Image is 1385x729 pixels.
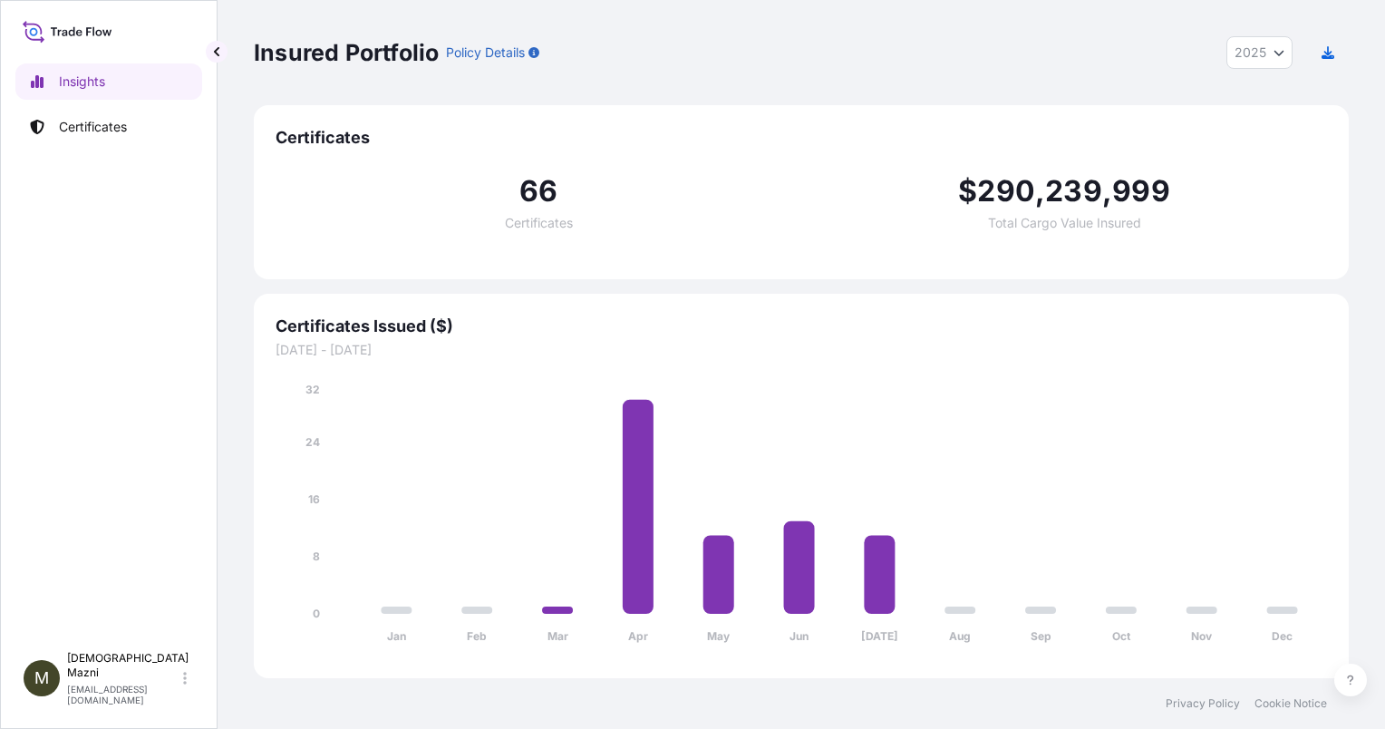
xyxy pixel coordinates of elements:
span: [DATE] - [DATE] [276,341,1327,359]
span: Certificates [276,127,1327,149]
span: 2025 [1235,44,1266,62]
span: 239 [1045,177,1102,206]
tspan: Nov [1191,629,1213,643]
span: M [34,669,49,687]
p: [DEMOGRAPHIC_DATA] Mazni [67,651,179,680]
tspan: Apr [628,629,648,643]
tspan: Sep [1031,629,1051,643]
a: Insights [15,63,202,100]
p: Insured Portfolio [254,38,439,67]
tspan: 0 [313,607,320,620]
tspan: Jan [387,629,406,643]
tspan: Feb [467,629,487,643]
tspan: Dec [1272,629,1293,643]
span: Certificates Issued ($) [276,316,1327,337]
span: 999 [1112,177,1170,206]
button: Year Selector [1226,36,1293,69]
span: , [1035,177,1045,206]
p: [EMAIL_ADDRESS][DOMAIN_NAME] [67,684,179,705]
tspan: Jun [789,629,809,643]
tspan: 32 [305,383,320,396]
tspan: [DATE] [861,629,898,643]
a: Cookie Notice [1254,696,1327,711]
p: Insights [59,73,105,91]
p: Policy Details [446,44,525,62]
tspan: 16 [308,492,320,506]
span: , [1102,177,1112,206]
span: $ [958,177,977,206]
tspan: 24 [305,435,320,449]
p: Certificates [59,118,127,136]
tspan: Aug [949,629,971,643]
tspan: May [707,629,731,643]
span: Certificates [505,217,573,229]
span: 290 [977,177,1035,206]
tspan: 8 [313,549,320,563]
tspan: Mar [547,629,568,643]
a: Privacy Policy [1166,696,1240,711]
span: 66 [519,177,557,206]
a: Certificates [15,109,202,145]
span: Total Cargo Value Insured [988,217,1141,229]
tspan: Oct [1112,629,1131,643]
